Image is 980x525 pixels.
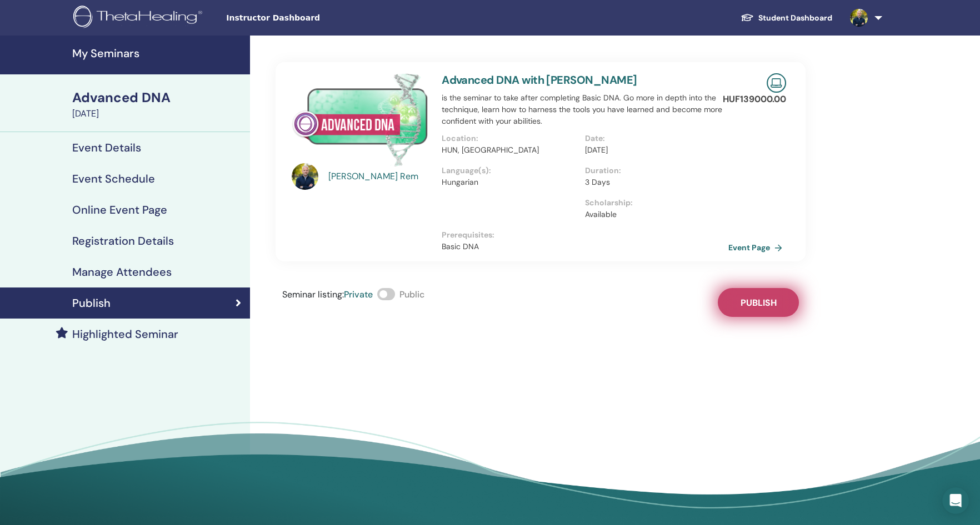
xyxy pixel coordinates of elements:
div: Open Intercom Messenger [942,487,969,514]
p: Location : [442,133,578,144]
span: Public [399,289,424,300]
p: HUF 139000.00 [723,93,786,106]
div: Advanced DNA [72,88,243,107]
h4: Event Schedule [72,172,155,185]
a: Advanced DNA[DATE] [66,88,250,120]
a: Event Page [728,239,787,256]
img: default.jpg [850,9,868,27]
p: Duration : [585,165,722,176]
p: HUN, [GEOGRAPHIC_DATA] [442,144,578,156]
p: Prerequisites : [442,229,728,241]
span: Instructor Dashboard [226,12,393,24]
p: is the seminar to take after completing Basic DNA. Go more in depth into the technique, learn how... [442,92,728,127]
p: Scholarship : [585,197,722,209]
a: Student Dashboard [732,8,841,28]
div: [DATE] [72,107,243,120]
h4: Highlighted Seminar [72,327,178,341]
img: default.jpg [292,163,318,190]
p: Available [585,209,722,220]
a: [PERSON_NAME] Rem [328,170,431,183]
p: Basic DNA [442,241,728,253]
p: 3 Days [585,176,722,188]
h4: Online Event Page [72,203,167,216]
p: Language(s) : [442,165,578,176]
h4: Registration Details [72,234,174,248]
h4: My Seminars [72,47,243,60]
button: Publish [718,288,799,317]
h4: Event Details [72,141,141,154]
a: Advanced DNA with [PERSON_NAME] [442,73,637,87]
h4: Publish [72,296,111,310]
img: logo.png [73,6,206,31]
img: graduation-cap-white.svg [741,13,754,22]
img: Advanced DNA [292,73,428,166]
h4: Manage Attendees [72,265,172,279]
p: Hungarian [442,176,578,188]
p: [DATE] [585,144,722,156]
span: Private [344,289,373,300]
span: Seminar listing : [282,289,344,300]
img: Live Online Seminar [767,73,786,93]
p: Date : [585,133,722,144]
span: Publish [740,297,776,309]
